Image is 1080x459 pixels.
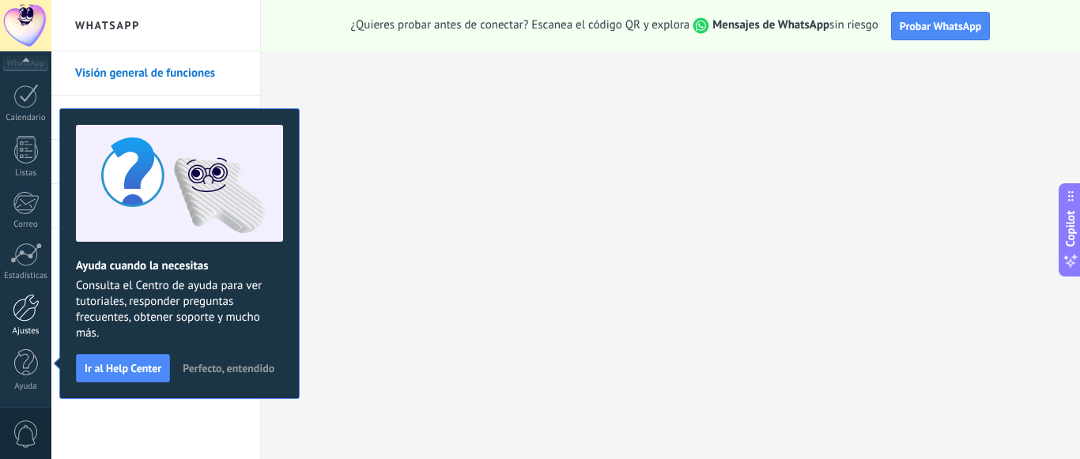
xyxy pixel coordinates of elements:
[75,51,244,96] a: Visión general de funciones
[176,356,281,380] button: Perfecto, entendido
[51,51,260,96] li: Visión general de funciones
[351,17,878,34] span: ¿Quieres probar antes de conectar? Escanea el código QR y explora sin riesgo
[3,271,49,281] div: Estadísticas
[900,19,982,33] span: Probar WhatsApp
[891,12,991,40] button: Probar WhatsApp
[183,363,274,374] span: Perfecto, entendido
[76,354,170,382] button: Ir al Help Center
[75,96,244,140] a: Difusiones
[1063,210,1078,246] span: Copilot
[3,168,49,179] div: Listas
[712,17,829,32] strong: Mensajes de WhatsApp
[3,220,49,230] div: Correo
[76,278,283,341] span: Consulta el Centro de ayuda para ver tutoriales, responder preguntas frecuentes, obtener soporte ...
[85,363,161,374] span: Ir al Help Center
[3,326,49,337] div: Ajustes
[3,382,49,392] div: Ayuda
[3,113,49,123] div: Calendario
[51,96,260,140] li: Difusiones
[76,258,283,273] h2: Ayuda cuando la necesitas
